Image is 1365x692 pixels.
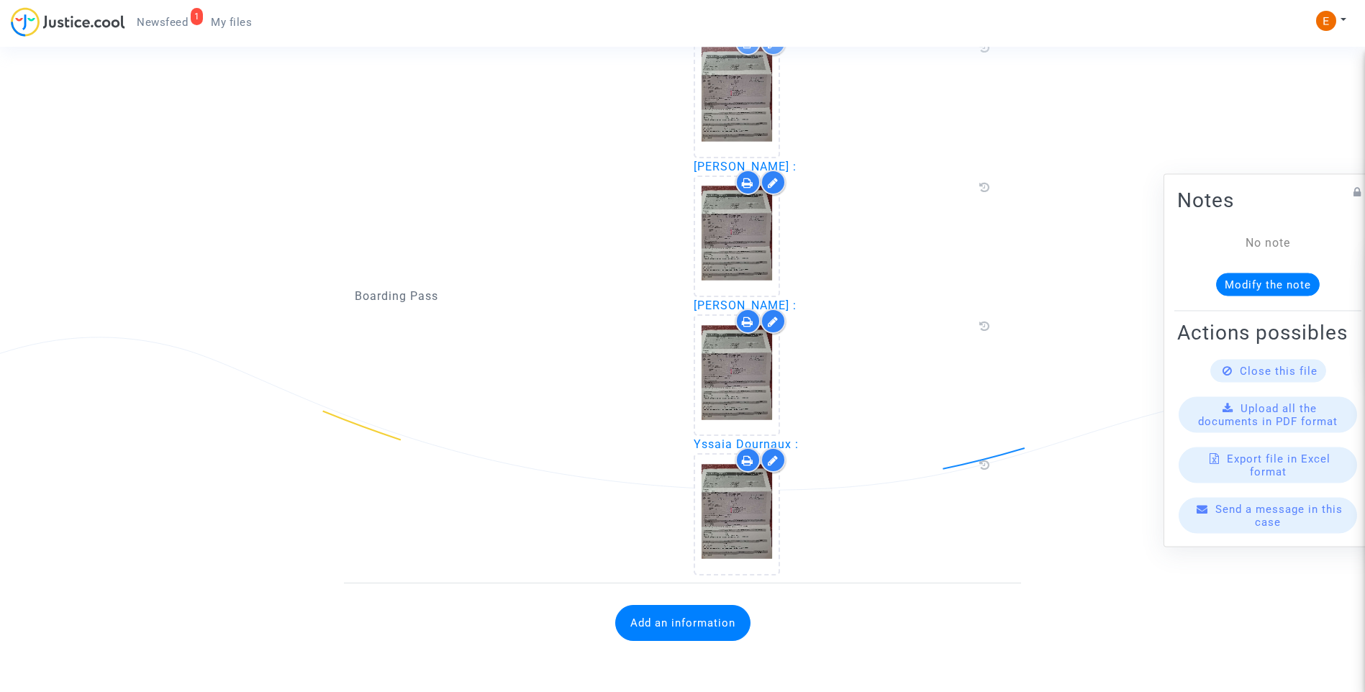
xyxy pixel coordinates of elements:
[1199,235,1337,252] div: No note
[191,8,204,25] div: 1
[11,7,125,37] img: jc-logo.svg
[1177,320,1359,345] h2: Actions possibles
[355,287,672,305] p: Boarding Pass
[615,605,750,641] button: Add an information
[1216,273,1320,296] button: Modify the note
[694,160,797,173] span: [PERSON_NAME] :
[1240,365,1318,378] span: Close this file
[694,437,799,451] span: Yssaia Dournaux :
[1316,11,1336,31] img: ACg8ocIeiFvHKe4dA5oeRFd_CiCnuxWUEc1A2wYhRJE3TTWt=s96-c
[125,12,199,33] a: 1Newsfeed
[1227,452,1330,478] span: Export file in Excel format
[694,299,797,312] span: [PERSON_NAME] :
[1215,503,1343,529] span: Send a message in this case
[211,16,252,29] span: My files
[137,16,188,29] span: Newsfeed
[199,12,263,33] a: My files
[1177,188,1359,213] h2: Notes
[1198,402,1338,428] span: Upload all the documents in PDF format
